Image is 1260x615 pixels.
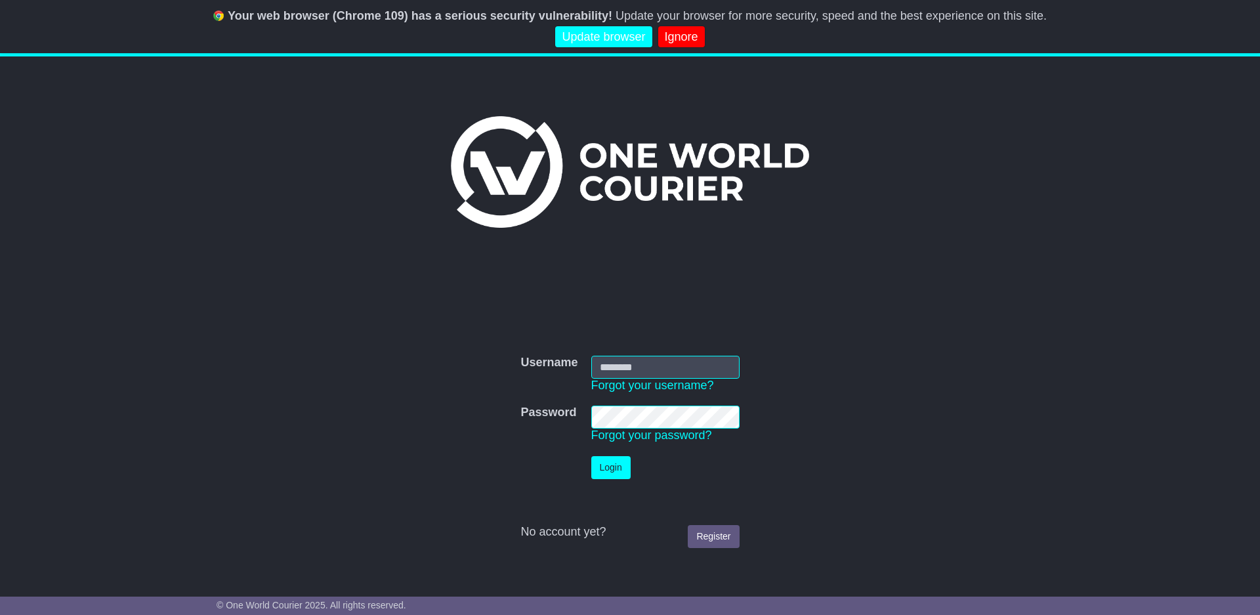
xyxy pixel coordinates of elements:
[688,525,739,548] a: Register
[616,9,1047,22] span: Update your browser for more security, speed and the best experience on this site.
[591,429,712,442] a: Forgot your password?
[658,26,705,48] a: Ignore
[520,525,739,540] div: No account yet?
[217,600,406,610] span: © One World Courier 2025. All rights reserved.
[451,116,809,228] img: One World
[591,379,714,392] a: Forgot your username?
[228,9,612,22] b: Your web browser (Chrome 109) has a serious security vulnerability!
[555,26,652,48] a: Update browser
[520,406,576,420] label: Password
[520,356,577,370] label: Username
[591,456,631,479] button: Login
